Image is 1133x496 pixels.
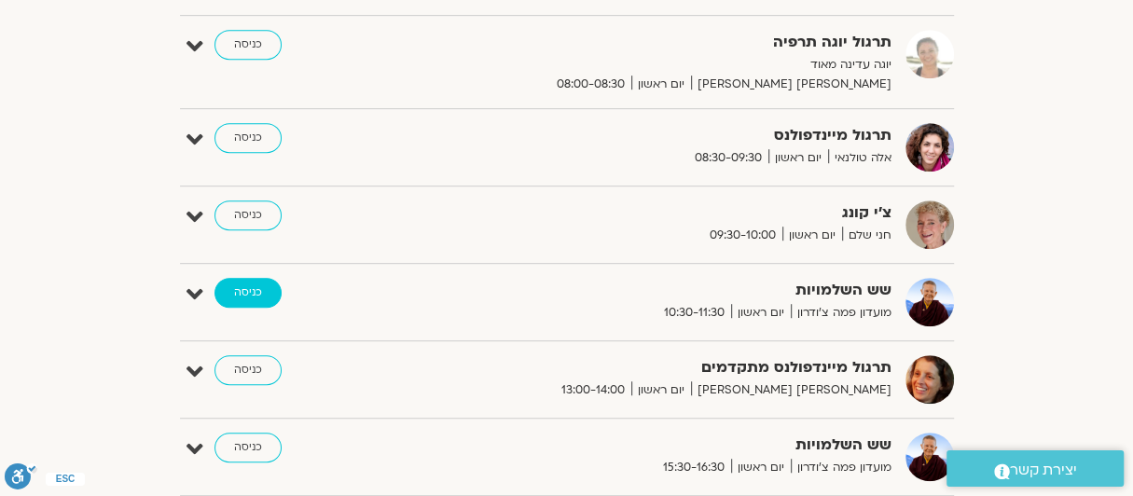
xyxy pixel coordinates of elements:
span: 08:00-08:30 [550,75,631,94]
strong: תרגול יוגה תרפיה [435,30,891,55]
span: חני שלם [842,226,891,245]
span: יום ראשון [631,75,691,94]
strong: שש השלמויות [435,433,891,458]
span: יום ראשון [631,380,691,400]
span: 13:00-14:00 [555,380,631,400]
a: כניסה [214,433,282,462]
a: כניסה [214,200,282,230]
span: יום ראשון [782,226,842,245]
a: כניסה [214,30,282,60]
span: מועדון פמה צ'ודרון [791,303,891,323]
a: כניסה [214,355,282,385]
span: 10:30-11:30 [657,303,731,323]
a: כניסה [214,278,282,308]
span: יום ראשון [768,148,828,168]
span: 09:30-10:00 [703,226,782,245]
span: יום ראשון [731,303,791,323]
span: [PERSON_NAME] [PERSON_NAME] [691,380,891,400]
a: כניסה [214,123,282,153]
p: יוגה עדינה מאוד [435,55,891,75]
strong: תרגול מיינדפולנס מתקדמים [435,355,891,380]
span: 15:30-16:30 [656,458,731,477]
span: אלה טולנאי [828,148,891,168]
span: מועדון פמה צ'ודרון [791,458,891,477]
strong: צ'י קונג [435,200,891,226]
strong: שש השלמויות [435,278,891,303]
span: 08:30-09:30 [688,148,768,168]
span: [PERSON_NAME] [PERSON_NAME] [691,75,891,94]
a: יצירת קשר [946,450,1124,487]
strong: תרגול מיינדפולנס [435,123,891,148]
span: יצירת קשר [1010,458,1077,483]
span: יום ראשון [731,458,791,477]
